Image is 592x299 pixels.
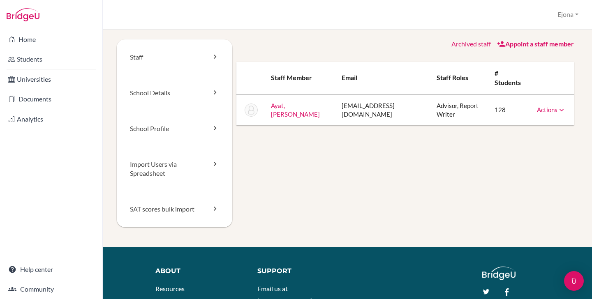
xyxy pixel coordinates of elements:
td: 128 [488,94,530,126]
img: logo_white@2x-f4f0deed5e89b7ecb1c2cc34c3e3d731f90f0f143d5ea2071677605dd97b5244.png [482,267,516,280]
a: Import Users via Spreadsheet [117,147,232,192]
div: Support [257,267,341,276]
a: Actions [537,106,566,113]
a: Community [2,281,101,297]
th: Email [335,62,430,94]
td: Advisor, Report Writer [430,94,488,126]
a: Resources [155,285,185,292]
th: # students [488,62,530,94]
a: School Profile [117,111,232,147]
a: SAT scores bulk import [117,191,232,227]
th: Staff roles [430,62,488,94]
a: Analytics [2,111,101,127]
a: Home [2,31,101,48]
button: Ejona [554,7,582,22]
a: Ayat, [PERSON_NAME] [271,102,320,118]
div: About [155,267,245,276]
td: [EMAIL_ADDRESS][DOMAIN_NAME] [335,94,430,126]
a: Students [2,51,101,67]
a: Universities [2,71,101,87]
a: Appoint a staff member [497,40,574,48]
a: School Details [117,75,232,111]
div: Open Intercom Messenger [564,271,584,291]
a: Documents [2,91,101,107]
img: Bridge-U [7,8,39,21]
a: Archived staff [451,40,491,48]
th: Staff member [264,62,335,94]
a: Staff [117,39,232,75]
img: Ayan Ayat [245,103,258,117]
a: Help center [2,261,101,278]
